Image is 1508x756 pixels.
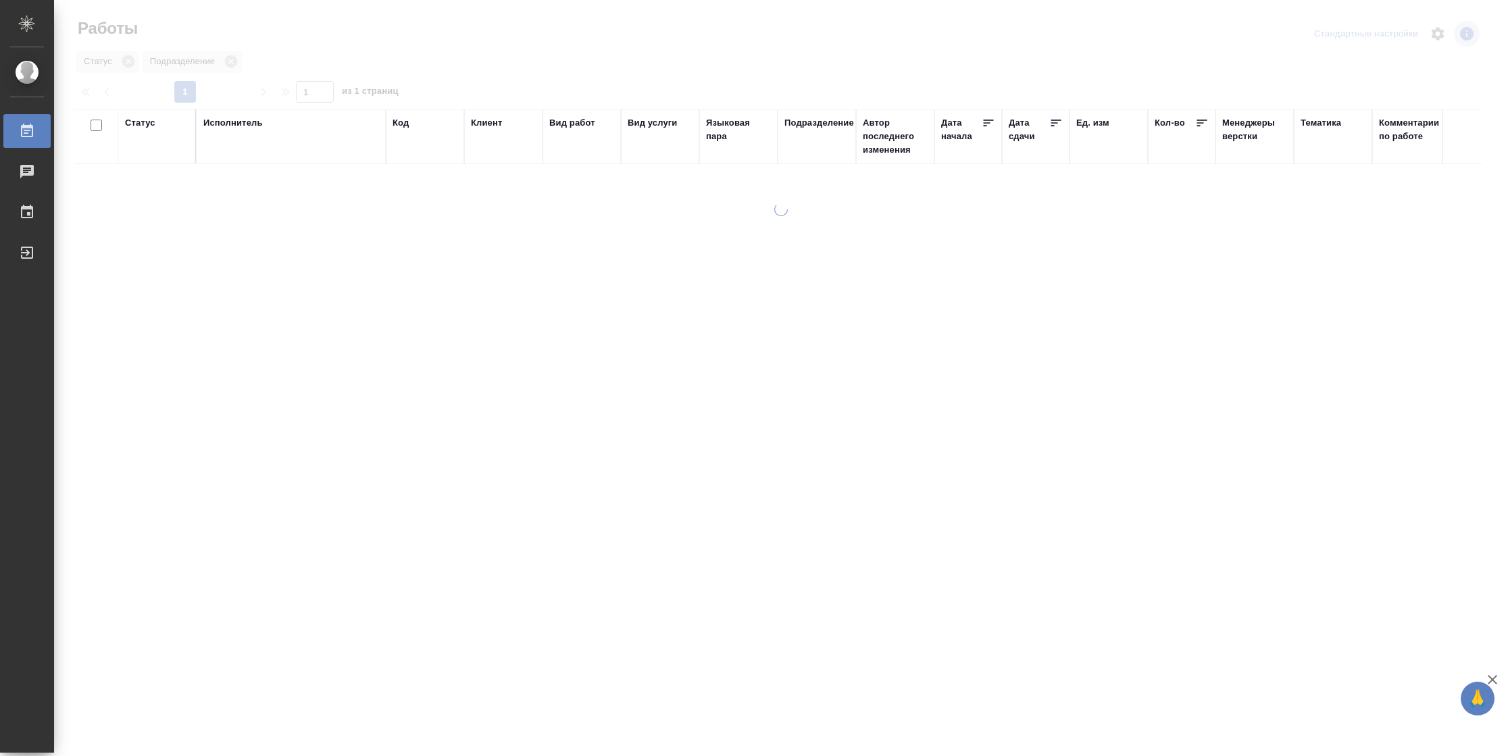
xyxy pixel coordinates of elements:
[863,116,928,157] div: Автор последнего изменения
[1222,116,1287,143] div: Менеджеры верстки
[393,116,409,130] div: Код
[1301,116,1341,130] div: Тематика
[1009,116,1049,143] div: Дата сдачи
[203,116,263,130] div: Исполнитель
[941,116,982,143] div: Дата начала
[125,116,155,130] div: Статус
[1461,682,1494,715] button: 🙏
[706,116,771,143] div: Языковая пара
[784,116,854,130] div: Подразделение
[471,116,502,130] div: Клиент
[1076,116,1109,130] div: Ед. изм
[1466,684,1489,713] span: 🙏
[1155,116,1185,130] div: Кол-во
[549,116,595,130] div: Вид работ
[628,116,678,130] div: Вид услуги
[1379,116,1444,143] div: Комментарии по работе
